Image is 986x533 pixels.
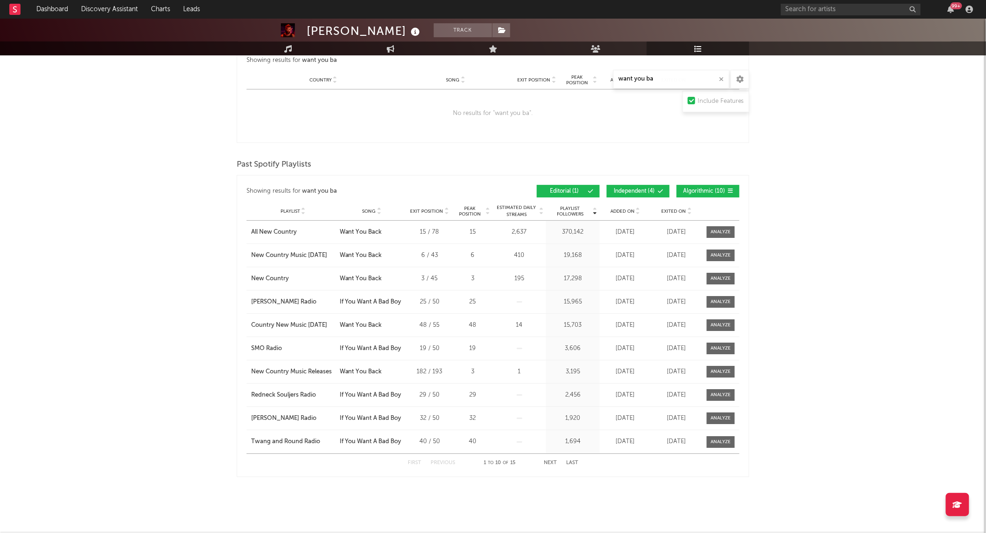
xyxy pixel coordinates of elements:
[455,437,490,446] div: 40
[409,274,451,283] div: 3 / 45
[781,4,921,15] input: Search for artists
[548,367,597,377] div: 3,195
[653,367,700,377] div: [DATE]
[251,344,282,353] div: SMO Radio
[408,460,421,466] button: First
[246,55,493,66] div: Showing results for
[653,344,700,353] div: [DATE]
[653,437,700,446] div: [DATE]
[446,77,459,83] span: Song
[653,297,700,307] div: [DATE]
[251,414,316,423] div: [PERSON_NAME] Radio
[411,209,444,214] span: Exit Position
[455,321,490,330] div: 48
[474,458,525,469] div: 1 10 15
[409,414,451,423] div: 32 / 50
[340,251,382,260] div: Want You Back
[698,96,744,107] div: Include Features
[677,185,739,197] button: Algorithmic(10)
[281,209,300,214] span: Playlist
[495,204,538,218] span: Estimated Daily Streams
[340,367,382,377] div: Want You Back
[602,321,649,330] div: [DATE]
[602,274,649,283] div: [DATE]
[340,344,402,353] div: If You Want A Bad Boy
[653,228,700,237] div: [DATE]
[409,344,451,353] div: 19 / 50
[340,297,404,307] a: If You Want A Bad Boy
[495,367,544,377] div: 1
[610,77,635,83] span: Added On
[653,391,700,400] div: [DATE]
[431,460,455,466] button: Previous
[246,89,739,138] div: No results for " want you ba ".
[602,414,649,423] div: [DATE]
[455,274,490,283] div: 3
[455,391,490,400] div: 29
[251,297,316,307] div: [PERSON_NAME] Radio
[951,2,962,9] div: 99 +
[246,185,493,197] div: Showing results for
[548,391,597,400] div: 2,456
[409,321,451,330] div: 48 / 55
[340,321,404,330] a: Want You Back
[340,228,382,237] div: Want You Back
[251,297,335,307] a: [PERSON_NAME] Radio
[455,414,490,423] div: 32
[409,367,451,377] div: 182 / 193
[495,251,544,260] div: 410
[548,321,597,330] div: 15,703
[340,391,402,400] div: If You Want A Bad Boy
[302,186,337,197] div: want you ba
[340,321,382,330] div: Want You Back
[548,297,597,307] div: 15,965
[562,74,592,86] span: Peak Position
[309,77,332,83] span: Country
[409,251,451,260] div: 6 / 43
[455,206,485,217] span: Peak Position
[653,414,700,423] div: [DATE]
[409,437,451,446] div: 40 / 50
[548,274,597,283] div: 17,298
[251,437,320,446] div: Twang and Round Radio
[544,460,557,466] button: Next
[340,344,404,353] a: If You Want A Bad Boy
[602,367,649,377] div: [DATE]
[340,297,402,307] div: If You Want A Bad Boy
[251,228,297,237] div: All New Country
[251,321,327,330] div: Country New Music [DATE]
[602,297,649,307] div: [DATE]
[434,23,492,37] button: Track
[251,274,335,283] a: New Country
[537,185,600,197] button: Editorial(1)
[566,460,578,466] button: Last
[602,251,649,260] div: [DATE]
[340,414,402,423] div: If You Want A Bad Boy
[251,414,335,423] a: [PERSON_NAME] Radio
[302,55,337,66] div: want you ba
[607,185,670,197] button: Independent(4)
[610,209,635,214] span: Added On
[340,367,404,377] a: Want You Back
[602,391,649,400] div: [DATE]
[237,159,311,170] span: Past Spotify Playlists
[653,251,700,260] div: [DATE]
[251,367,335,377] a: New Country Music Releases
[251,228,335,237] a: All New Country
[340,391,404,400] a: If You Want A Bad Boy
[340,437,402,446] div: If You Want A Bad Boy
[409,228,451,237] div: 15 / 78
[409,391,451,400] div: 29 / 50
[340,414,404,423] a: If You Want A Bad Boy
[503,461,508,465] span: of
[455,251,490,260] div: 6
[340,274,382,283] div: Want You Back
[307,23,422,39] div: [PERSON_NAME]
[653,274,700,283] div: [DATE]
[455,344,490,353] div: 19
[653,321,700,330] div: [DATE]
[548,206,592,217] span: Playlist Followers
[488,461,493,465] span: to
[409,297,451,307] div: 25 / 50
[251,367,332,377] div: New Country Music Releases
